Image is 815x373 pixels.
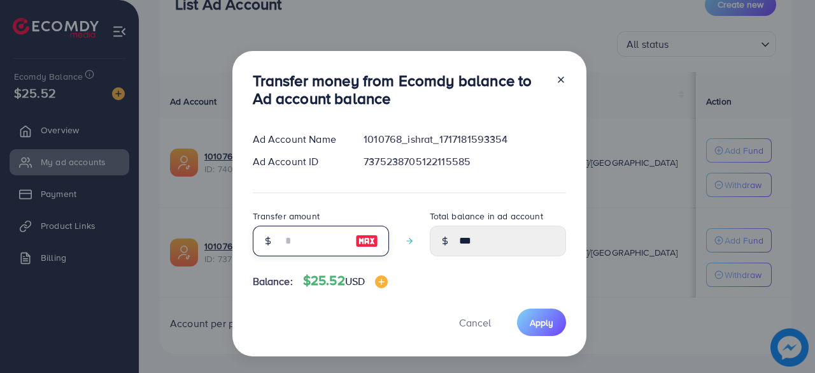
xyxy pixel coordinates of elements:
div: Ad Account Name [243,132,354,147]
span: Cancel [459,316,491,330]
div: Ad Account ID [243,154,354,169]
label: Total balance in ad account [430,210,543,223]
h3: Transfer money from Ecomdy balance to Ad account balance [253,71,546,108]
button: Apply [517,309,566,336]
span: USD [345,274,365,288]
h4: $25.52 [303,273,388,289]
img: image [375,275,388,288]
img: image [355,233,378,249]
span: Balance: [253,274,293,289]
div: 7375238705122115585 [353,154,576,169]
div: 1010768_ishrat_1717181593354 [353,132,576,147]
span: Apply [530,316,553,329]
label: Transfer amount [253,210,320,223]
button: Cancel [443,309,507,336]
